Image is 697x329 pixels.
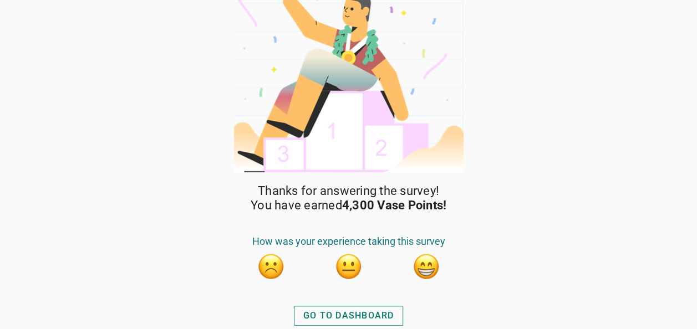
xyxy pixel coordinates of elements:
[258,184,439,198] span: Thanks for answering the survey!
[342,198,447,212] strong: 4,300 Vase Points!
[232,235,465,253] div: How was your experience taking this survey
[294,306,404,326] button: GO TO DASHBOARD
[251,198,446,213] span: You have earned
[303,309,394,322] div: GO TO DASHBOARD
